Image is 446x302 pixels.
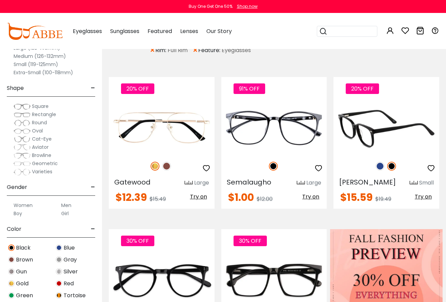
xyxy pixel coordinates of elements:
[180,27,198,35] span: Lenses
[14,128,31,134] img: Oval.png
[222,46,251,54] span: Eyeglasses
[73,27,102,35] span: Eyeglasses
[194,179,209,187] div: Large
[415,193,432,201] span: Try on
[56,292,62,299] img: Tortoise
[16,256,33,264] span: Brown
[91,179,95,195] span: -
[206,27,232,35] span: Our Story
[91,221,95,237] span: -
[16,291,33,300] span: Green
[56,280,62,287] img: Red
[61,201,71,209] label: Men
[14,209,22,218] label: Boy
[14,160,31,167] img: Geometric.png
[114,177,151,187] span: Gatewood
[32,168,52,175] span: Varieties
[155,46,168,54] span: rim:
[7,80,24,96] span: Shape
[16,280,29,288] span: Gold
[257,195,273,203] span: $12.00
[14,60,58,68] label: Small (119-125mm)
[64,291,86,300] span: Tortoise
[16,268,27,276] span: Gun
[269,162,278,171] img: Black
[8,268,15,275] img: Gun
[234,236,267,246] span: 30% OFF
[189,3,233,10] div: Buy One Get One 50%
[121,83,154,94] span: 20% OFF
[8,280,15,287] img: Gold
[8,244,15,251] img: Black
[109,101,215,154] img: Gold Gatewood - Metal ,Adjust Nose Pads
[64,256,77,264] span: Gray
[14,52,66,60] label: Medium (126-132mm)
[32,136,52,142] span: Cat-Eye
[7,179,27,195] span: Gender
[14,120,31,126] img: Round.png
[410,180,418,186] img: size ruler
[61,209,69,218] label: Girl
[14,136,31,143] img: Cat-Eye.png
[375,195,391,203] span: $19.49
[64,268,78,276] span: Silver
[188,192,209,201] button: Try on
[297,180,305,186] img: size ruler
[14,144,31,151] img: Aviator.png
[300,192,321,201] button: Try on
[151,162,159,171] img: Gold
[234,83,265,94] span: 91% OFF
[14,103,31,110] img: Square.png
[227,177,271,187] span: Semalaugho
[198,46,222,54] span: feature:
[14,111,31,118] img: Rectangle.png
[333,101,439,154] img: Black Christy - Acetate ,Universal Bridge Fit
[346,83,379,94] span: 20% OFF
[14,169,31,176] img: Varieties.png
[162,162,171,171] img: Brown
[64,280,74,288] span: Red
[340,190,373,205] span: $15.59
[302,193,319,201] span: Try on
[192,44,198,57] span: ×
[413,192,434,201] button: Try on
[7,221,21,237] span: Color
[56,244,62,251] img: Blue
[32,103,49,110] span: Square
[56,256,62,263] img: Gray
[148,27,172,35] span: Featured
[32,144,49,150] span: Aviator
[32,127,43,134] span: Oval
[14,68,73,77] label: Extra-Small (100-118mm)
[306,179,321,187] div: Large
[110,27,139,35] span: Sunglasses
[8,292,15,299] img: Green
[339,177,396,187] span: [PERSON_NAME]
[116,190,147,205] span: $12.39
[419,179,434,187] div: Small
[168,46,188,54] span: Full Rim
[14,201,33,209] label: Women
[234,3,258,9] a: Shop now
[190,193,207,201] span: Try on
[376,162,384,171] img: Blue
[121,236,154,246] span: 30% OFF
[14,152,31,159] img: Browline.png
[32,160,58,167] span: Geometric
[56,268,62,275] img: Silver
[32,152,51,159] span: Browline
[185,180,193,186] img: size ruler
[221,101,327,154] img: Black Semalaugho - Plastic ,Universal Bridge Fit
[64,244,75,252] span: Blue
[7,23,63,40] img: abbeglasses.com
[228,190,254,205] span: $1.00
[150,44,155,57] span: ×
[32,111,56,118] span: Rectangle
[16,244,31,252] span: Black
[32,119,47,126] span: Round
[91,80,95,96] span: -
[387,162,396,171] img: Black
